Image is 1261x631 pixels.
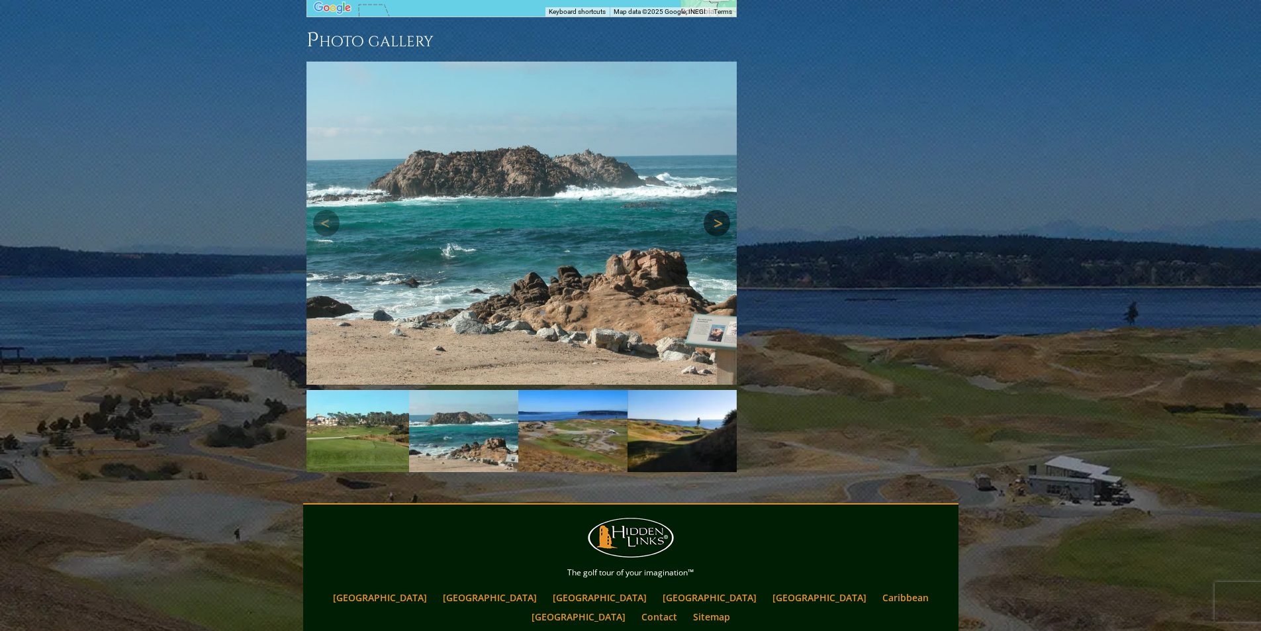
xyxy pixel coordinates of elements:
[306,27,737,54] h3: Photo Gallery
[635,607,684,626] a: Contact
[876,588,935,607] a: Caribbean
[306,565,955,580] p: The golf tour of your imagination™
[546,588,653,607] a: [GEOGRAPHIC_DATA]
[686,607,737,626] a: Sitemap
[313,210,340,236] a: Previous
[766,588,873,607] a: [GEOGRAPHIC_DATA]
[326,588,434,607] a: [GEOGRAPHIC_DATA]
[436,588,543,607] a: [GEOGRAPHIC_DATA]
[656,588,763,607] a: [GEOGRAPHIC_DATA]
[525,607,632,626] a: [GEOGRAPHIC_DATA]
[704,210,730,236] a: Next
